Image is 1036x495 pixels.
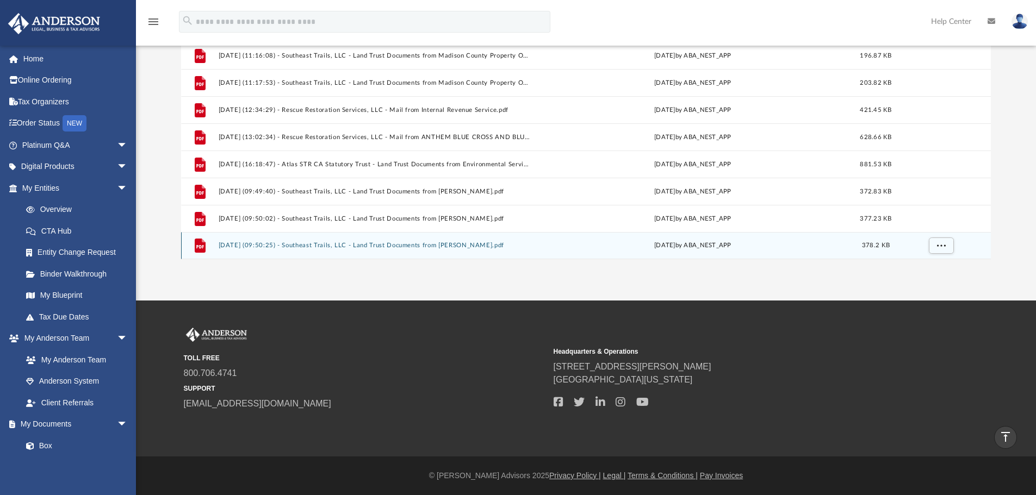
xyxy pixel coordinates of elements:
[15,392,139,413] a: Client Referrals
[136,470,1036,481] div: © [PERSON_NAME] Advisors 2025
[218,52,531,59] button: [DATE] (11:16:08) - Southeast Trails, LLC - Land Trust Documents from Madison County Property Own...
[536,105,849,115] div: [DATE] by ABA_NEST_APP
[554,362,711,371] a: [STREET_ADDRESS][PERSON_NAME]
[860,215,891,221] span: 377.23 KB
[147,15,160,28] i: menu
[994,426,1017,449] a: vertical_align_top
[8,70,144,91] a: Online Ordering
[536,214,849,223] div: [DATE] by ABA_NEST_APP
[218,161,531,168] button: [DATE] (16:18:47) - Atlas STR CA Statutory Trust - Land Trust Documents from Environmental Servic...
[117,413,139,436] span: arrow_drop_down
[860,79,891,85] span: 203.82 KB
[536,78,849,87] div: [DATE] by ABA_NEST_APP
[860,106,891,112] span: 421.45 KB
[218,242,531,249] button: [DATE] (09:50:25) - Southeast Trails, LLC - Land Trust Documents from [PERSON_NAME].pdf
[184,368,237,378] a: 800.706.4741
[117,177,139,199] span: arrow_drop_down
[860,134,891,140] span: 628.66 KB
[862,242,890,248] span: 378.2 KB
[15,285,139,306] a: My Blueprint
[117,328,139,350] span: arrow_drop_down
[628,471,698,480] a: Terms & Conditions |
[15,306,144,328] a: Tax Due Dates
[8,112,144,135] a: Order StatusNEW
[15,371,139,392] a: Anderson System
[999,430,1012,443] i: vertical_align_top
[15,199,144,221] a: Overview
[1012,14,1028,29] img: User Pic
[117,156,139,178] span: arrow_drop_down
[8,91,144,112] a: Tax Organizers
[5,13,103,34] img: Anderson Advisors Platinum Portal
[8,156,144,178] a: Digital Productsarrow_drop_down
[554,347,916,356] small: Headquarters & Operations
[147,21,160,28] a: menu
[860,161,891,167] span: 881.53 KB
[15,220,144,242] a: CTA Hub
[549,471,601,480] a: Privacy Policy |
[15,263,144,285] a: Binder Walkthrough
[184,384,546,393] small: SUPPORT
[536,241,849,250] div: [DATE] by ABA_NEST_APP
[184,328,249,342] img: Anderson Advisors Platinum Portal
[536,51,849,60] div: [DATE] by ABA_NEST_APP
[218,188,531,195] button: [DATE] (09:49:40) - Southeast Trails, LLC - Land Trust Documents from [PERSON_NAME].pdf
[15,242,144,264] a: Entity Change Request
[181,34,991,259] div: grid
[860,188,891,194] span: 372.83 KB
[700,471,743,480] a: Pay Invoices
[218,106,531,114] button: [DATE] (12:34:29) - Rescue Restoration Services, LLC - Mail from Internal Revenue Service.pdf
[8,177,144,199] a: My Entitiesarrow_drop_down
[184,353,546,363] small: TOLL FREE
[603,471,626,480] a: Legal |
[218,215,531,222] button: [DATE] (09:50:02) - Southeast Trails, LLC - Land Trust Documents from [PERSON_NAME].pdf
[218,134,531,141] button: [DATE] (13:02:34) - Rescue Restoration Services, LLC - Mail from ANTHEM BLUE CROSS AND BLUE SHIEL...
[184,399,331,408] a: [EMAIL_ADDRESS][DOMAIN_NAME]
[536,186,849,196] div: [DATE] by ABA_NEST_APP
[536,159,849,169] div: [DATE] by ABA_NEST_APP
[8,413,139,435] a: My Documentsarrow_drop_down
[860,52,891,58] span: 196.87 KB
[8,328,139,349] a: My Anderson Teamarrow_drop_down
[15,349,133,371] a: My Anderson Team
[15,435,133,456] a: Box
[8,48,144,70] a: Home
[15,456,139,478] a: Meeting Minutes
[63,115,86,131] div: NEW
[554,375,693,384] a: [GEOGRAPHIC_DATA][US_STATE]
[117,134,139,156] span: arrow_drop_down
[182,15,194,27] i: search
[928,237,953,254] button: More options
[536,132,849,142] div: [DATE] by ABA_NEST_APP
[8,134,144,156] a: Platinum Q&Aarrow_drop_down
[218,79,531,86] button: [DATE] (11:17:53) - Southeast Trails, LLC - Land Trust Documents from Madison County Property Own...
